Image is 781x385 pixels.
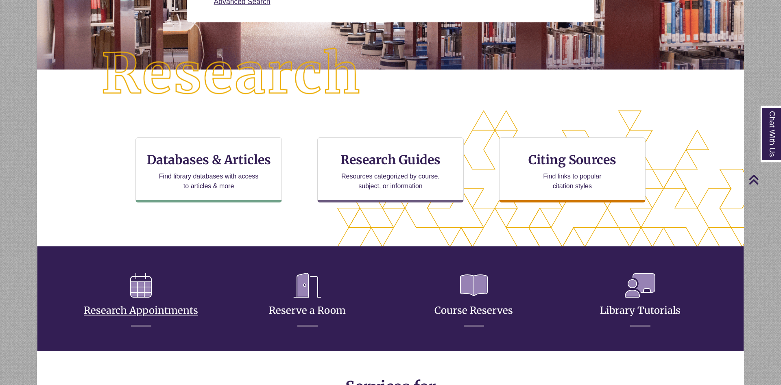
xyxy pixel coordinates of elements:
[156,172,262,191] p: Find library databases with access to articles & more
[338,172,444,191] p: Resources categorized by course, subject, or information
[142,152,275,167] h3: Databases & Articles
[434,285,513,317] a: Course Reserves
[72,19,390,130] img: Research
[600,285,681,317] a: Library Tutorials
[135,137,282,202] a: Databases & Articles Find library databases with access to articles & more
[499,137,646,202] a: Citing Sources Find links to popular citation styles
[269,285,346,317] a: Reserve a Room
[748,174,779,185] a: Back to Top
[324,152,457,167] h3: Research Guides
[84,285,198,317] a: Research Appointments
[532,172,612,191] p: Find links to popular citation styles
[523,152,622,167] h3: Citing Sources
[317,137,464,202] a: Research Guides Resources categorized by course, subject, or information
